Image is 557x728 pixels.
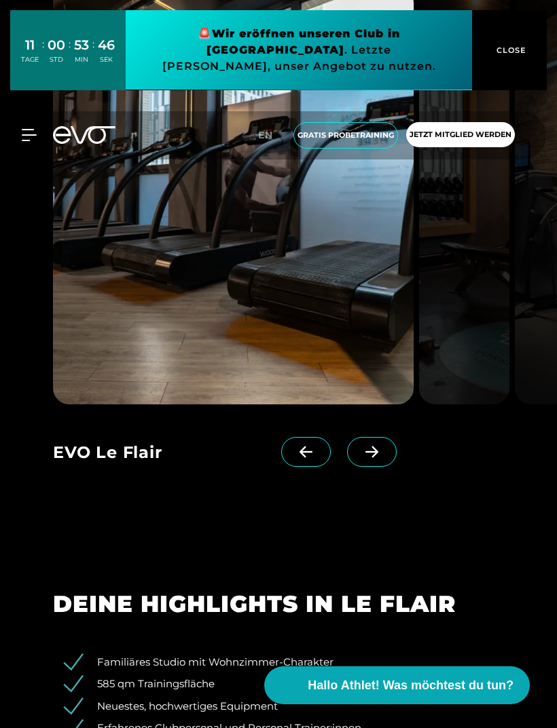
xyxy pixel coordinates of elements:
[42,37,44,73] div: :
[73,676,504,692] li: 585 qm Trainingsfläche
[48,35,65,55] div: 00
[308,676,514,695] span: Hallo Athlet! Was möchtest du tun?
[73,655,504,670] li: Familiäres Studio mit Wohnzimmer-Charakter
[258,129,273,141] span: en
[98,35,115,55] div: 46
[74,55,89,64] div: MIN
[69,37,71,73] div: :
[73,699,504,714] li: Neuestes, hochwertiges Equipment
[472,10,547,90] button: CLOSE
[264,666,530,704] button: Hallo Athlet! Was möchtest du tun?
[21,55,39,64] div: TAGE
[53,590,504,618] h2: DEINE HIGHLIGHTS IN LE FLAIR
[258,128,281,143] a: en
[402,122,519,149] a: Jetzt Mitglied werden
[493,44,526,56] span: CLOSE
[21,35,39,55] div: 11
[98,55,115,64] div: SEK
[289,122,402,149] a: Gratis Probetraining
[92,37,94,73] div: :
[48,55,65,64] div: STD
[298,130,394,141] span: Gratis Probetraining
[74,35,89,55] div: 53
[410,129,511,140] span: Jetzt Mitglied werden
